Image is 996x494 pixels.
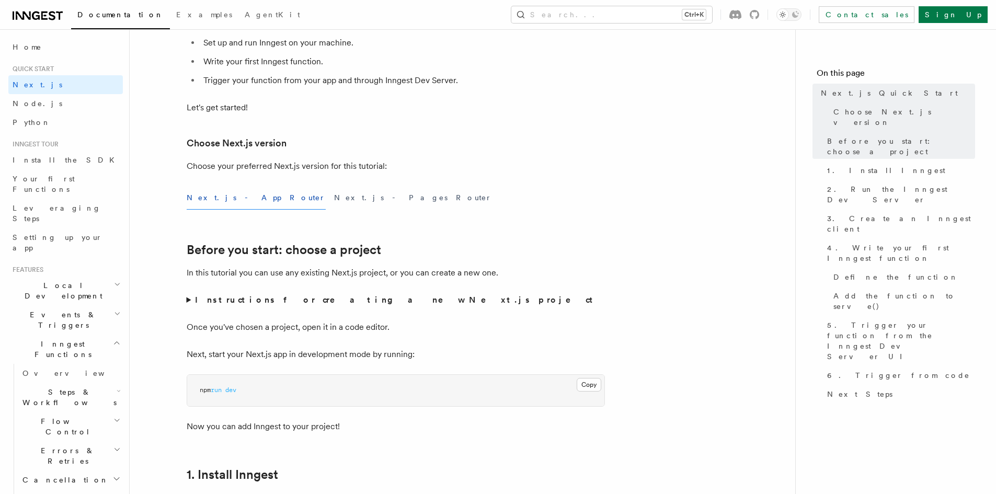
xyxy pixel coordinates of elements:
[8,339,113,360] span: Inngest Functions
[511,6,712,23] button: Search...Ctrl+K
[18,412,123,441] button: Flow Control
[827,213,975,234] span: 3. Create an Inngest client
[18,470,123,489] button: Cancellation
[195,295,597,305] strong: Instructions for creating a new Next.js project
[8,75,123,94] a: Next.js
[13,156,121,164] span: Install the SDK
[821,88,958,98] span: Next.js Quick Start
[18,383,123,412] button: Steps & Workflows
[823,238,975,268] a: 4. Write your first Inngest function
[13,81,62,89] span: Next.js
[225,386,236,394] span: dev
[13,99,62,108] span: Node.js
[833,291,975,312] span: Add the function to serve()
[238,3,306,28] a: AgentKit
[8,309,114,330] span: Events & Triggers
[18,387,117,408] span: Steps & Workflows
[8,169,123,199] a: Your first Functions
[577,378,601,392] button: Copy
[200,36,605,50] li: Set up and run Inngest on your machine.
[187,347,605,362] p: Next, start your Next.js app in development mode by running:
[200,386,211,394] span: npm
[827,136,975,157] span: Before you start: choose a project
[827,243,975,263] span: 4. Write your first Inngest function
[18,416,113,437] span: Flow Control
[8,65,54,73] span: Quick start
[211,386,222,394] span: run
[187,243,381,257] a: Before you start: choose a project
[187,467,278,482] a: 1. Install Inngest
[682,9,706,20] kbd: Ctrl+K
[833,272,958,282] span: Define the function
[13,204,101,223] span: Leveraging Steps
[8,38,123,56] a: Home
[823,180,975,209] a: 2. Run the Inngest Dev Server
[8,305,123,335] button: Events & Triggers
[13,42,42,52] span: Home
[18,364,123,383] a: Overview
[200,73,605,88] li: Trigger your function from your app and through Inngest Dev Server.
[71,3,170,29] a: Documentation
[200,54,605,69] li: Write your first Inngest function.
[829,286,975,316] a: Add the function to serve()
[334,186,492,210] button: Next.js - Pages Router
[823,161,975,180] a: 1. Install Inngest
[187,320,605,335] p: Once you've chosen a project, open it in a code editor.
[13,233,102,252] span: Setting up your app
[176,10,232,19] span: Examples
[8,280,114,301] span: Local Development
[22,369,130,377] span: Overview
[823,209,975,238] a: 3. Create an Inngest client
[187,186,326,210] button: Next.js - App Router
[823,366,975,385] a: 6. Trigger from code
[817,84,975,102] a: Next.js Quick Start
[829,102,975,132] a: Choose Next.js version
[827,389,892,399] span: Next Steps
[18,441,123,470] button: Errors & Retries
[170,3,238,28] a: Examples
[8,266,43,274] span: Features
[187,136,287,151] a: Choose Next.js version
[817,67,975,84] h4: On this page
[8,94,123,113] a: Node.js
[8,228,123,257] a: Setting up your app
[823,385,975,404] a: Next Steps
[8,113,123,132] a: Python
[18,475,109,485] span: Cancellation
[823,132,975,161] a: Before you start: choose a project
[187,266,605,280] p: In this tutorial you can use any existing Next.js project, or you can create a new one.
[8,151,123,169] a: Install the SDK
[187,293,605,307] summary: Instructions for creating a new Next.js project
[187,100,605,115] p: Let's get started!
[776,8,802,21] button: Toggle dark mode
[8,199,123,228] a: Leveraging Steps
[8,276,123,305] button: Local Development
[187,159,605,174] p: Choose your preferred Next.js version for this tutorial:
[8,335,123,364] button: Inngest Functions
[819,6,914,23] a: Contact sales
[13,118,51,127] span: Python
[8,140,59,148] span: Inngest tour
[77,10,164,19] span: Documentation
[833,107,975,128] span: Choose Next.js version
[919,6,988,23] a: Sign Up
[827,320,975,362] span: 5. Trigger your function from the Inngest Dev Server UI
[827,370,970,381] span: 6. Trigger from code
[245,10,300,19] span: AgentKit
[13,175,75,193] span: Your first Functions
[823,316,975,366] a: 5. Trigger your function from the Inngest Dev Server UI
[18,445,113,466] span: Errors & Retries
[187,419,605,434] p: Now you can add Inngest to your project!
[827,184,975,205] span: 2. Run the Inngest Dev Server
[829,268,975,286] a: Define the function
[827,165,945,176] span: 1. Install Inngest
